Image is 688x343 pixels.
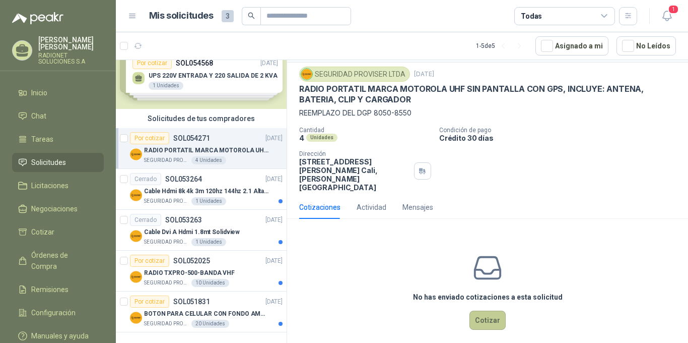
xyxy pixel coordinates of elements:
[191,279,229,287] div: 10 Unidades
[173,298,210,305] p: SOL051831
[191,320,229,328] div: 20 Unidades
[12,130,104,149] a: Tareas
[116,210,287,251] a: CerradoSOL053263[DATE] Company LogoCable Dvi A Hdmi 1.8mt SolidviewSEGURIDAD PROVISER LTDA1 Unidades
[265,297,283,307] p: [DATE]
[130,148,142,160] img: Company Logo
[299,157,410,192] p: [STREET_ADDRESS][PERSON_NAME] Cali , [PERSON_NAME][GEOGRAPHIC_DATA]
[299,127,431,134] p: Cantidad
[144,279,189,287] p: SEGURIDAD PROVISER LTDA
[31,307,76,318] span: Configuración
[248,12,255,19] span: search
[31,203,78,214] span: Negociaciones
[31,330,89,341] span: Manuales y ayuda
[357,202,386,213] div: Actividad
[12,83,104,102] a: Inicio
[299,84,676,105] p: RADIO PORTATIL MARCA MOTOROLA UHF SIN PANTALLA CON GPS, INCLUYE: ANTENA, BATERIA, CLIP Y CARGADOR
[130,214,161,226] div: Cerrado
[144,309,269,319] p: BOTON PARA CELULAR CON FONDO AMARILLO
[31,226,54,238] span: Cotizar
[144,146,269,155] p: RADIO PORTATIL MARCA MOTOROLA UHF SIN PANTALLA CON GPS, INCLUYE: ANTENA, BATERIA, CLIP Y CARGADOR
[12,106,104,126] a: Chat
[144,320,189,328] p: SEGURIDAD PROVISER LTDA
[668,5,679,14] span: 1
[116,169,287,210] a: CerradoSOL053264[DATE] Company LogoCable Hdmi 8k 4k 3m 120hz 144hz 2.1 Alta VelocidadSEGURIDAD PR...
[130,173,161,185] div: Cerrado
[31,180,68,191] span: Licitaciones
[165,176,202,183] p: SOL053264
[469,311,506,330] button: Cotizar
[130,189,142,201] img: Company Logo
[413,292,563,303] h3: No has enviado cotizaciones a esta solicitud
[173,135,210,142] p: SOL054271
[658,7,676,25] button: 1
[12,199,104,218] a: Negociaciones
[144,268,235,278] p: RADIO TXPRO-500-BANDA VHF
[265,175,283,184] p: [DATE]
[31,87,47,98] span: Inicio
[299,150,410,157] p: Dirección
[144,156,189,164] p: SEGURIDAD PROVISER LTDA
[265,134,283,143] p: [DATE]
[130,132,169,144] div: Por cotizar
[12,12,63,24] img: Logo peakr
[144,238,189,246] p: SEGURIDAD PROVISER LTDA
[222,10,234,22] span: 3
[31,134,53,145] span: Tareas
[144,187,269,196] p: Cable Hdmi 8k 4k 3m 120hz 144hz 2.1 Alta Velocidad
[299,202,340,213] div: Cotizaciones
[191,197,226,205] div: 1 Unidades
[116,292,287,332] a: Por cotizarSOL051831[DATE] Company LogoBOTON PARA CELULAR CON FONDO AMARILLOSEGURIDAD PROVISER LT...
[116,128,287,169] a: Por cotizarSOL054271[DATE] Company LogoRADIO PORTATIL MARCA MOTOROLA UHF SIN PANTALLA CON GPS, IN...
[12,303,104,322] a: Configuración
[265,256,283,266] p: [DATE]
[130,255,169,267] div: Por cotizar
[31,250,94,272] span: Órdenes de Compra
[31,157,66,168] span: Solicitudes
[439,134,684,142] p: Crédito 30 días
[265,215,283,225] p: [DATE]
[299,107,676,119] p: REEMPLAZO DEL DGP 8050-8550
[130,271,142,283] img: Company Logo
[191,238,226,246] div: 1 Unidades
[12,280,104,299] a: Remisiones
[31,110,46,122] span: Chat
[116,36,287,109] div: Solicitudes de nuevos compradoresPor cotizarSOL054568[DATE] UPS 220V ENTRADA Y 220 SALIDA DE 2 KV...
[149,9,214,23] h1: Mis solicitudes
[616,36,676,55] button: No Leídos
[116,109,287,128] div: Solicitudes de tus compradores
[130,296,169,308] div: Por cotizar
[476,38,527,54] div: 1 - 5 de 5
[191,156,226,164] div: 4 Unidades
[144,227,240,237] p: Cable Dvi A Hdmi 1.8mt Solidview
[38,36,104,50] p: [PERSON_NAME] [PERSON_NAME]
[31,284,68,295] span: Remisiones
[535,36,608,55] button: Asignado a mi
[12,222,104,242] a: Cotizar
[12,176,104,195] a: Licitaciones
[414,70,434,79] p: [DATE]
[144,197,189,205] p: SEGURIDAD PROVISER LTDA
[402,202,433,213] div: Mensajes
[165,216,202,223] p: SOL053263
[521,11,542,22] div: Todas
[116,251,287,292] a: Por cotizarSOL052025[DATE] Company LogoRADIO TXPRO-500-BANDA VHFSEGURIDAD PROVISER LTDA10 Unidades
[12,246,104,276] a: Órdenes de Compra
[299,67,410,82] div: SEGURIDAD PROVISER LTDA
[38,52,104,65] p: RADIONET SOLUCIONES S.A
[299,134,304,142] p: 4
[130,230,142,242] img: Company Logo
[12,153,104,172] a: Solicitudes
[301,69,312,80] img: Company Logo
[173,257,210,264] p: SOL052025
[439,127,684,134] p: Condición de pago
[306,134,337,142] div: Unidades
[130,312,142,324] img: Company Logo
